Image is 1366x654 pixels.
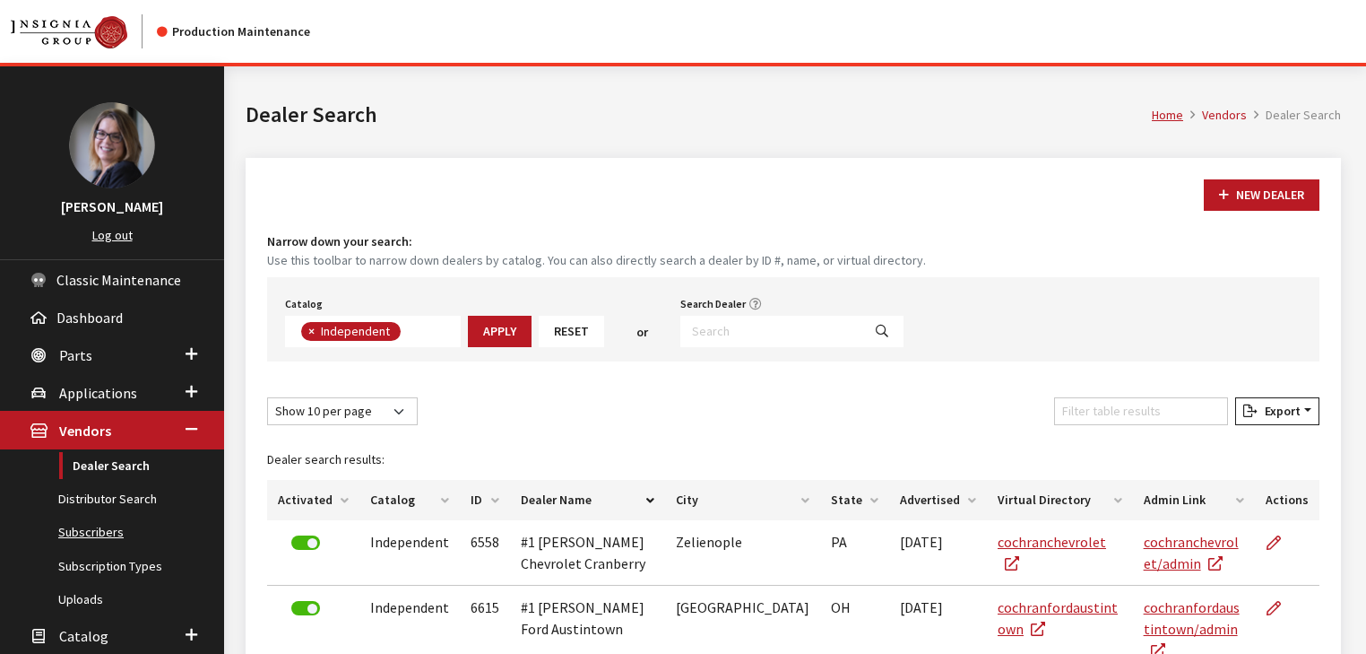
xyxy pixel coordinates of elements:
span: Independent [319,323,394,339]
span: Classic Maintenance [56,271,181,289]
label: Deactivate Dealer [291,601,320,615]
span: Parts [59,346,92,364]
th: Virtual Directory: activate to sort column ascending [987,480,1133,520]
a: Insignia Group logo [11,14,157,48]
span: Catalog [59,627,108,645]
textarea: Search [405,325,415,341]
a: Log out [92,227,133,243]
button: Apply [468,316,532,347]
img: Kim Callahan Collins [69,102,155,188]
img: Catalog Maintenance [11,16,127,48]
a: Home [1152,107,1183,123]
span: Select [285,316,461,347]
li: Dealer Search [1247,106,1341,125]
td: [DATE] [889,520,987,586]
label: Search Dealer [680,296,746,312]
h3: [PERSON_NAME] [18,196,206,217]
button: New Dealer [1204,179,1319,211]
caption: Dealer search results: [267,440,1319,480]
button: Reset [539,316,604,347]
h1: Dealer Search [246,99,1152,131]
input: Search [680,316,861,347]
th: Advertised: activate to sort column ascending [889,480,987,520]
span: Dashboard [56,309,123,327]
th: City: activate to sort column ascending [665,480,820,520]
td: Independent [359,520,460,586]
a: cochranfordaustintown [998,598,1118,638]
a: cochranchevrolet [998,533,1106,572]
th: State: activate to sort column ascending [820,480,889,520]
td: PA [820,520,889,586]
span: Export [1258,403,1301,419]
th: Admin Link: activate to sort column ascending [1133,480,1255,520]
label: Deactivate Dealer [291,536,320,550]
button: Search [860,316,903,347]
td: 6558 [460,520,510,586]
span: or [636,323,648,342]
td: Zelienople [665,520,820,586]
span: Applications [59,384,137,402]
label: Catalog [285,296,323,312]
small: Use this toolbar to narrow down dealers by catalog. You can also directly search a dealer by ID #... [267,251,1319,270]
h4: Narrow down your search: [267,232,1319,251]
td: #1 [PERSON_NAME] Chevrolet Cranberry [510,520,665,586]
th: ID: activate to sort column ascending [460,480,510,520]
a: Edit Dealer [1266,520,1296,565]
th: Activated: activate to sort column ascending [267,480,359,520]
button: Remove item [301,322,319,341]
li: Independent [301,322,401,341]
th: Catalog: activate to sort column ascending [359,480,460,520]
th: Actions [1255,480,1319,520]
span: × [308,323,315,339]
span: Vendors [59,423,111,440]
div: Production Maintenance [157,22,310,41]
a: cochranchevrolet/admin [1144,533,1239,572]
th: Dealer Name: activate to sort column descending [510,480,665,520]
li: Vendors [1183,106,1247,125]
a: Edit Dealer [1266,586,1296,631]
button: Export [1235,397,1319,425]
input: Filter table results [1054,397,1228,425]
